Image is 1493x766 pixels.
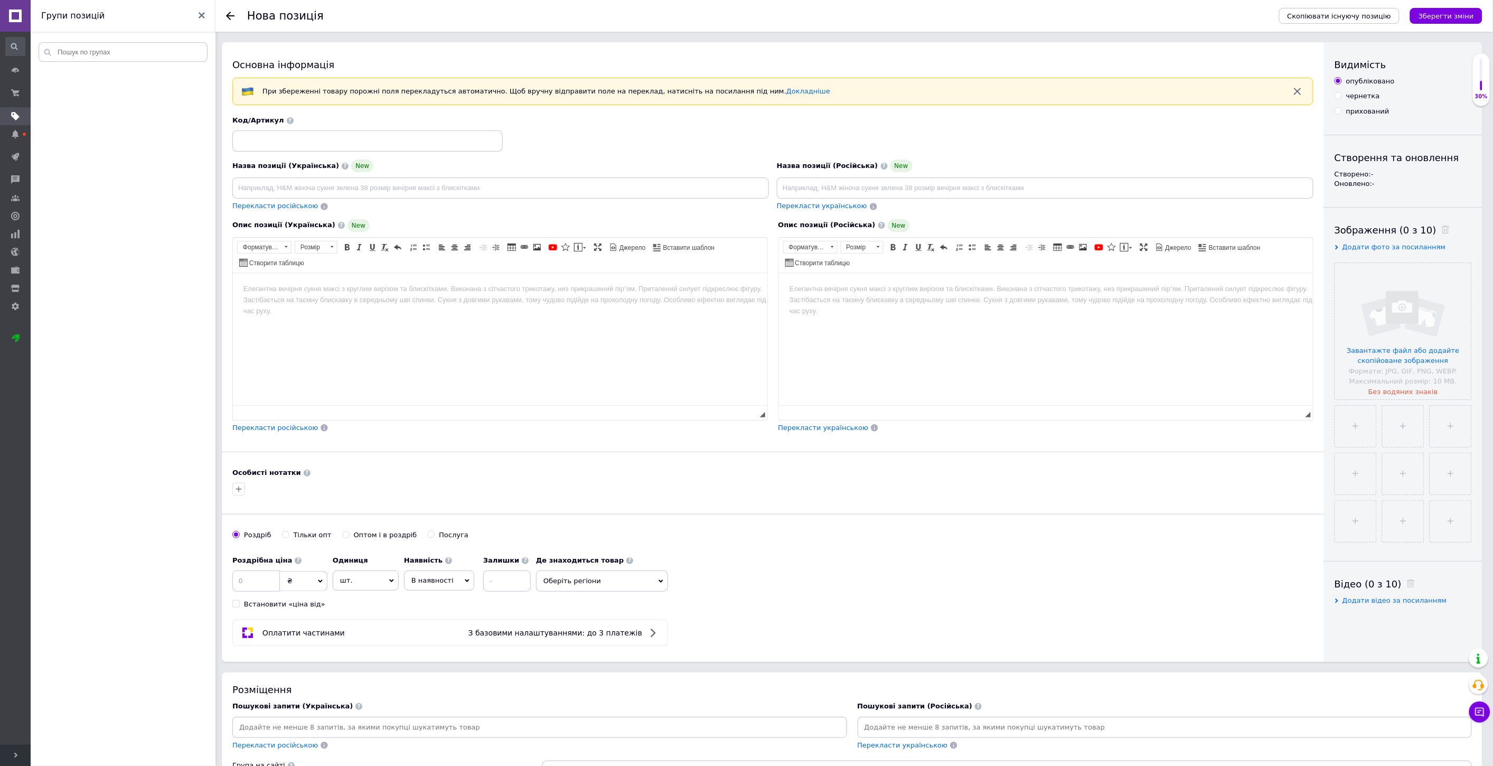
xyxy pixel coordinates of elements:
[777,202,867,210] span: Перекласти українською
[232,424,318,432] span: Перекласти російською
[295,241,337,254] a: Розмір
[1119,241,1134,253] a: Вставити повідомлення
[1299,409,1306,419] div: Кiлькiсть символiв
[1164,244,1192,253] span: Джерело
[1288,12,1391,20] span: Скопіювати існуючу позицію
[247,10,324,22] h1: Нова позиція
[232,702,353,710] span: Пошукові запити (Українська)
[232,202,318,210] span: Перекласти російською
[354,530,417,540] div: Оптом і в роздріб
[348,219,370,232] span: New
[1419,12,1474,20] i: Зберегти зміни
[1410,8,1482,24] button: Зберегти зміни
[232,58,1313,71] div: Основна інформація
[506,241,518,253] a: Таблиця
[477,241,489,253] a: Зменшити відступ
[234,720,845,735] input: Додайте не менше 8 запитів, за якими покупці шукатимуть товар
[248,259,304,268] span: Створити таблицю
[226,12,234,20] div: Повернутися назад
[1346,91,1380,101] div: чернетка
[1306,412,1311,417] span: Потягніть для зміни розмірів
[232,741,318,749] span: Перекласти російською
[241,85,254,98] img: :flag-ua:
[531,241,543,253] a: Зображення
[618,244,646,253] span: Джерело
[858,741,948,749] span: Перекласти українською
[858,702,973,710] span: Пошукові запити (Російська)
[233,273,767,405] iframe: Редактор, 230FA4BF-7068-47BE-A84C-AA208C4D5BD5
[262,629,345,637] span: Оплатити частинами
[354,241,365,253] a: Курсив (Ctrl+I)
[232,116,284,124] span: Код/Артикул
[954,241,965,253] a: Вставити/видалити нумерований список
[1335,170,1472,179] div: Створено: -
[760,412,765,417] span: Потягніть для зміни розмірів
[662,244,715,253] span: Вставити шаблон
[1346,107,1389,116] div: прихований
[1023,241,1035,253] a: Зменшити відступ
[244,600,325,609] div: Встановити «ціна від»
[351,160,373,172] span: New
[411,576,454,584] span: В наявності
[1335,58,1472,71] div: Видимість
[1342,596,1447,604] span: Додати відео за посиланням
[483,556,519,564] b: Залишки
[572,241,588,253] a: Вставити повідомлення
[794,259,850,268] span: Створити таблицю
[244,530,271,540] div: Роздріб
[439,530,468,540] div: Послуга
[783,241,838,254] a: Форматування
[232,469,301,477] b: Особисті нотатки
[592,241,604,253] a: Максимізувати
[1207,244,1261,253] span: Вставити шаблон
[913,241,924,253] a: Підкреслений (Ctrl+U)
[1279,8,1400,24] button: Скопіювати існуючу позицію
[392,241,403,253] a: Повернути (Ctrl+Z)
[232,221,335,229] span: Опис позиції (Українська)
[966,241,978,253] a: Вставити/видалити маркований список
[995,241,1007,253] a: По центру
[925,241,937,253] a: Видалити форматування
[333,571,399,591] span: шт.
[1052,241,1064,253] a: Таблиця
[483,571,531,592] input: -
[1065,241,1076,253] a: Вставити/Редагувати посилання (Ctrl+L)
[778,221,876,229] span: Опис позиції (Російська)
[1036,241,1048,253] a: Збільшити відступ
[462,241,473,253] a: По правому краю
[341,241,353,253] a: Жирний (Ctrl+B)
[408,241,419,253] a: Вставити/видалити нумерований список
[238,241,281,253] span: Форматування
[778,424,869,432] span: Перекласти українською
[333,556,368,564] b: Одиниця
[890,160,913,172] span: New
[468,629,642,637] span: З базовими налаштуваннями: до 3 платежів
[887,241,899,253] a: Жирний (Ctrl+B)
[1093,241,1105,253] a: Додати відео з YouTube
[888,219,910,232] span: New
[1335,179,1472,189] div: Оновлено: -
[841,241,884,254] a: Розмір
[238,257,306,268] a: Створити таблицю
[652,241,717,253] a: Вставити шаблон
[232,556,292,564] b: Роздрібна ціна
[784,257,852,268] a: Створити таблицю
[860,720,1470,735] input: Додайте не менше 8 запитів, за якими покупці шукатимуть товар
[777,162,878,170] span: Назва позиції (Російська)
[1197,241,1262,253] a: Вставити шаблон
[519,241,530,253] a: Вставити/Редагувати посилання (Ctrl+L)
[784,241,827,253] span: Форматування
[1469,702,1490,723] button: Чат з покупцем
[1008,241,1019,253] a: По правому краю
[436,241,448,253] a: По лівому краю
[536,571,668,592] span: Оберіть регіони
[490,241,502,253] a: Збільшити відступ
[39,42,208,62] input: Пошук по групах
[779,273,1313,405] iframe: Редактор, 3CE19B1D-C37D-4049-9B95-4D892A5B20D7
[1138,241,1150,253] a: Максимізувати
[753,409,759,419] div: Кiлькiсть символiв
[232,683,1472,696] div: Розміщення
[379,241,391,253] a: Видалити форматування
